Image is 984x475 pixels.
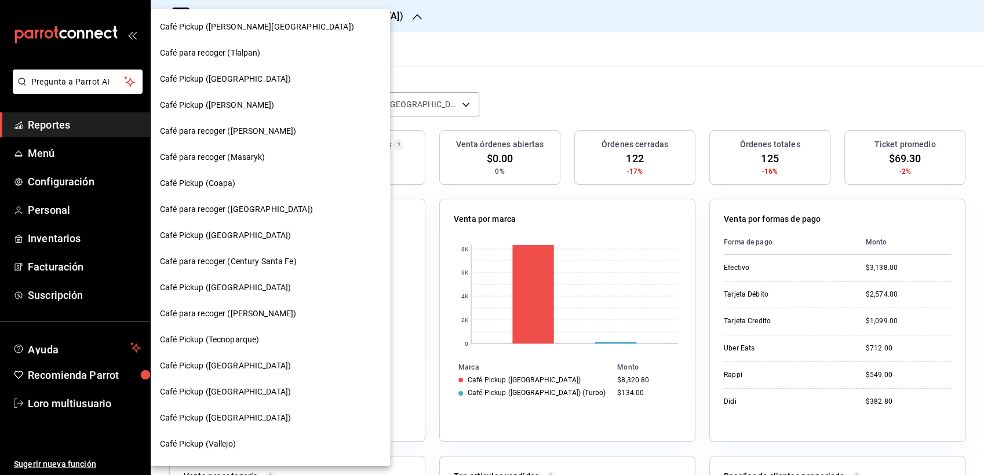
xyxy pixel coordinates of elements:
[151,405,390,431] div: Café Pickup ([GEOGRAPHIC_DATA])
[160,73,291,85] span: Café Pickup ([GEOGRAPHIC_DATA])
[151,327,390,353] div: Café Pickup (Tecnoparque)
[160,125,296,137] span: Café para recoger ([PERSON_NAME])
[151,249,390,275] div: Café para recoger (Century Santa Fe)
[160,386,291,398] span: Café Pickup ([GEOGRAPHIC_DATA])
[151,353,390,379] div: Café Pickup ([GEOGRAPHIC_DATA])
[151,14,390,40] div: Café Pickup ([PERSON_NAME][GEOGRAPHIC_DATA])
[160,151,265,163] span: Café para recoger (Masaryk)
[151,66,390,92] div: Café Pickup ([GEOGRAPHIC_DATA])
[160,47,261,59] span: Café para recoger (Tlalpan)
[160,412,291,424] span: Café Pickup ([GEOGRAPHIC_DATA])
[160,177,236,189] span: Café Pickup (Coapa)
[151,196,390,222] div: Café para recoger ([GEOGRAPHIC_DATA])
[160,308,296,320] span: Café para recoger ([PERSON_NAME])
[151,379,390,405] div: Café Pickup ([GEOGRAPHIC_DATA])
[160,360,291,372] span: Café Pickup ([GEOGRAPHIC_DATA])
[151,170,390,196] div: Café Pickup (Coapa)
[160,438,236,450] span: Café Pickup (Vallejo)
[160,334,259,346] span: Café Pickup (Tecnoparque)
[151,118,390,144] div: Café para recoger ([PERSON_NAME])
[151,92,390,118] div: Café Pickup ([PERSON_NAME])
[151,301,390,327] div: Café para recoger ([PERSON_NAME])
[160,282,291,294] span: Café Pickup ([GEOGRAPHIC_DATA])
[160,203,313,215] span: Café para recoger ([GEOGRAPHIC_DATA])
[151,144,390,170] div: Café para recoger (Masaryk)
[160,21,354,33] span: Café Pickup ([PERSON_NAME][GEOGRAPHIC_DATA])
[160,229,291,242] span: Café Pickup ([GEOGRAPHIC_DATA])
[151,275,390,301] div: Café Pickup ([GEOGRAPHIC_DATA])
[151,431,390,457] div: Café Pickup (Vallejo)
[151,40,390,66] div: Café para recoger (Tlalpan)
[151,222,390,249] div: Café Pickup ([GEOGRAPHIC_DATA])
[160,255,297,268] span: Café para recoger (Century Santa Fe)
[160,99,275,111] span: Café Pickup ([PERSON_NAME])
